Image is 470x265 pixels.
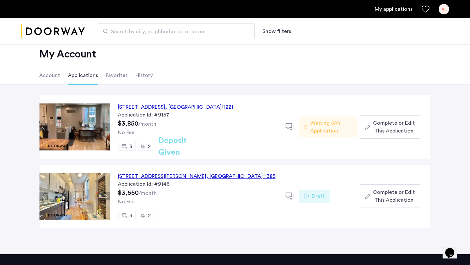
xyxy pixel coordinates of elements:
sub: /month [139,191,157,196]
img: logo [21,19,85,44]
span: 2 [148,144,151,149]
li: Account [39,66,60,85]
a: Cazamio logo [21,19,85,44]
span: 3 [129,213,132,218]
li: History [135,66,153,85]
button: Previous apartment [39,192,48,200]
span: Search by city, neighborhood, or street. [111,28,236,36]
span: No Fee [118,199,134,204]
a: Favorites [422,5,430,13]
a: My application [375,5,413,13]
li: Favorites [106,66,128,85]
input: Apartment Search [98,23,255,39]
button: Show or hide filters [262,27,291,35]
span: Waiting JA's Application [310,119,352,135]
span: $3,850 [118,120,138,127]
span: Draft [312,192,325,200]
button: Next apartment [102,123,110,131]
div: AL [439,4,449,14]
span: $3,650 [118,190,139,196]
iframe: chat widget [443,239,463,258]
img: Apartment photo [39,173,110,220]
span: , [GEOGRAPHIC_DATA] [165,104,222,110]
div: Application Id: #9157 [118,111,278,119]
button: Next apartment [102,192,110,200]
span: Complete or Edit This Application [373,188,415,204]
button: button [360,115,420,139]
span: No Fee [118,130,134,135]
span: 2 [148,213,151,218]
img: Apartment photo [39,103,110,150]
button: button [360,184,420,208]
h2: Deposit Given [158,135,210,158]
div: [STREET_ADDRESS] 11221 [118,103,233,111]
sub: /month [138,121,156,127]
span: Complete or Edit This Application [373,119,415,135]
button: Previous apartment [39,123,48,131]
div: Application Id: #9146 [118,180,278,188]
div: [STREET_ADDRESS][PERSON_NAME] 11385 [118,172,275,180]
span: , [GEOGRAPHIC_DATA] [206,174,263,179]
h2: My Account [39,48,431,61]
span: 3 [129,144,132,149]
li: Applications [68,66,98,85]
